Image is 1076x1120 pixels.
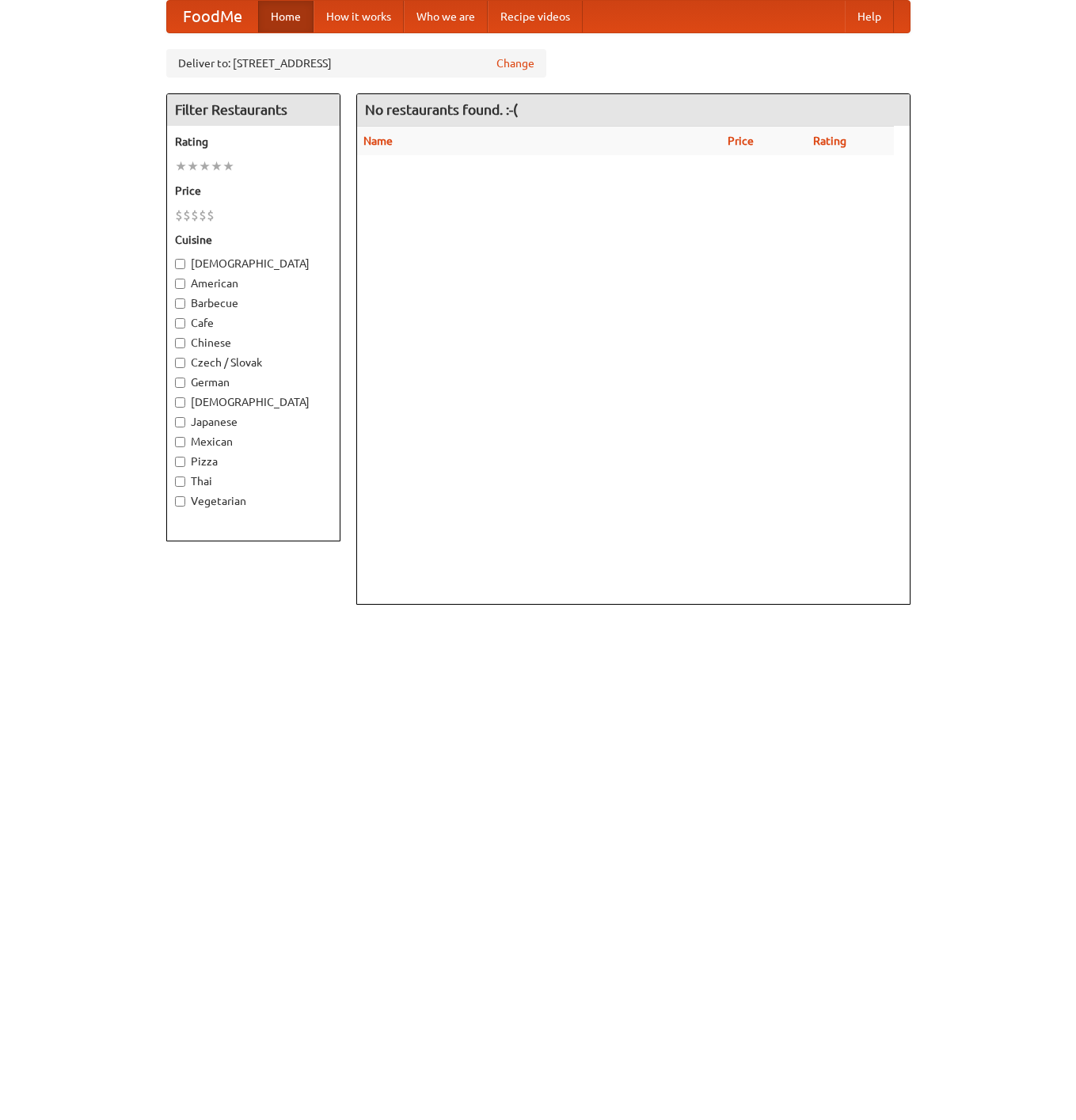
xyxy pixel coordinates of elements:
[199,207,207,224] li: $
[175,315,332,331] label: Cafe
[175,374,332,390] label: German
[183,207,191,224] li: $
[314,1,404,32] a: How it works
[813,135,846,147] a: Rating
[207,207,215,224] li: $
[496,55,534,71] a: Change
[167,1,258,32] a: FoodMe
[175,158,187,175] li: ★
[175,358,185,368] input: Czech / Slovak
[211,158,222,175] li: ★
[175,355,332,370] label: Czech / Slovak
[845,1,894,32] a: Help
[175,378,185,388] input: German
[199,158,211,175] li: ★
[175,394,332,410] label: [DEMOGRAPHIC_DATA]
[191,207,199,224] li: $
[175,183,332,199] h5: Price
[365,102,518,117] ng-pluralize: No restaurants found. :-(
[175,232,332,248] h5: Cuisine
[488,1,583,32] a: Recipe videos
[404,1,488,32] a: Who we are
[222,158,234,175] li: ★
[363,135,393,147] a: Name
[175,434,332,450] label: Mexican
[175,493,332,509] label: Vegetarian
[167,94,340,126] h4: Filter Restaurants
[175,414,332,430] label: Japanese
[175,298,185,309] input: Barbecue
[175,256,332,271] label: [DEMOGRAPHIC_DATA]
[175,279,185,289] input: American
[175,335,332,351] label: Chinese
[175,295,332,311] label: Barbecue
[187,158,199,175] li: ★
[175,207,183,224] li: $
[175,496,185,507] input: Vegetarian
[175,457,185,467] input: Pizza
[175,473,332,489] label: Thai
[728,135,754,147] a: Price
[175,275,332,291] label: American
[175,454,332,469] label: Pizza
[175,437,185,447] input: Mexican
[175,134,332,150] h5: Rating
[175,397,185,408] input: [DEMOGRAPHIC_DATA]
[175,476,185,487] input: Thai
[258,1,314,32] a: Home
[175,318,185,328] input: Cafe
[175,338,185,348] input: Chinese
[175,417,185,427] input: Japanese
[166,49,546,78] div: Deliver to: [STREET_ADDRESS]
[175,259,185,269] input: [DEMOGRAPHIC_DATA]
